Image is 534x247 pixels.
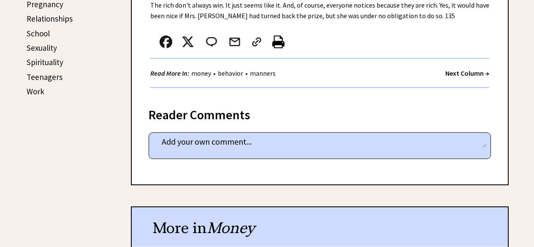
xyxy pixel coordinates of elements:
img: x_small.png [182,36,194,48]
div: • • [150,68,278,79]
a: Teenagers [27,72,62,82]
a: manners [248,69,278,77]
a: behavior [216,69,245,77]
a: Relationships [27,14,73,24]
a: money [189,69,213,77]
img: printer%20icon.png [272,36,285,48]
div: Reader Comments [149,106,491,119]
strong: Read More In: [150,69,189,77]
a: Next Column → [445,69,489,77]
a: Work [27,86,44,96]
a: School [27,28,50,38]
img: message_round%202.png [204,36,219,48]
div: More in [132,207,508,247]
a: Sexuality [27,43,57,53]
img: mail.png [228,36,241,48]
img: link_02.png [250,36,263,48]
span: Money [207,218,255,237]
img: facebook.png [160,36,172,48]
a: Spirituality [27,57,63,67]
